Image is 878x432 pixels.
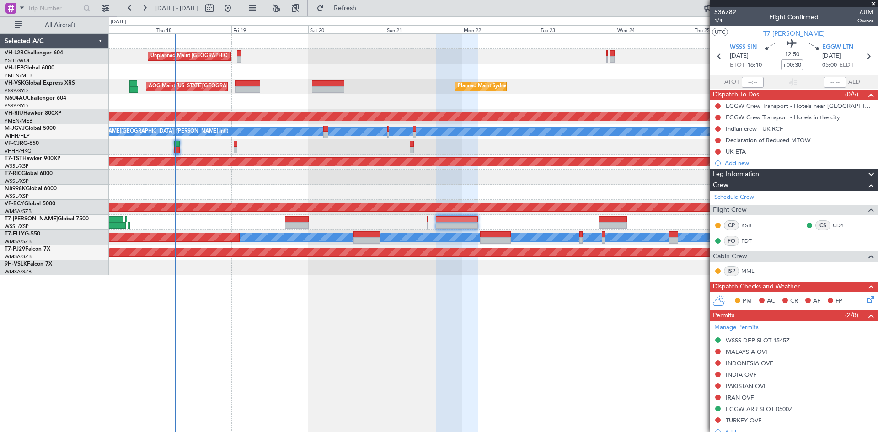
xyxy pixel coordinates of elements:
a: MML [741,267,762,275]
div: Sat 20 [308,25,385,33]
a: VP-CJRG-650 [5,141,39,146]
div: ISP [724,266,739,276]
a: VH-LEPGlobal 6000 [5,65,54,71]
div: EGGW Crew Transport - Hotels near [GEOGRAPHIC_DATA] [726,102,873,110]
a: N604AUChallenger 604 [5,96,66,101]
div: Add new [725,159,873,167]
a: CDY [833,221,853,229]
button: UTC [712,28,728,36]
a: T7-PJ29Falcon 7X [5,246,50,252]
span: CR [790,297,798,306]
div: Mon 22 [462,25,539,33]
span: WSSS SIN [730,43,757,52]
a: WMSA/SZB [5,253,32,260]
div: CS [815,220,830,230]
a: Manage Permits [714,323,759,332]
div: FO [724,236,739,246]
span: ELDT [839,61,854,70]
div: MALAYSIA OVF [726,348,769,356]
div: TURKEY OVF [726,416,761,424]
div: EGGW ARR SLOT 0500Z [726,405,792,413]
span: M-JGVJ [5,126,25,131]
div: CP [724,220,739,230]
span: ALDT [848,78,863,87]
div: Flight Confirmed [769,12,819,22]
span: Cabin Crew [713,251,747,262]
span: 12:50 [785,50,799,59]
span: Flight Crew [713,205,747,215]
span: (0/5) [845,90,858,99]
a: VP-BCYGlobal 5000 [5,201,55,207]
div: [DATE] [111,18,126,26]
a: WSSL/XSP [5,223,29,230]
span: Refresh [326,5,364,11]
span: EGGW LTN [822,43,853,52]
span: 16:10 [747,61,762,70]
span: All Aircraft [24,22,96,28]
span: VH-LEP [5,65,23,71]
span: AC [767,297,775,306]
span: VH-RIU [5,111,23,116]
input: --:-- [742,77,764,88]
span: Crew [713,180,728,191]
span: AF [813,297,820,306]
span: Dispatch To-Dos [713,90,759,100]
div: PAKISTAN OVF [726,382,767,390]
a: WMSA/SZB [5,238,32,245]
span: 05:00 [822,61,837,70]
div: Unplanned Maint [GEOGRAPHIC_DATA] ([GEOGRAPHIC_DATA]) [150,49,301,63]
span: T7-[PERSON_NAME] [5,216,58,222]
span: VH-L2B [5,50,24,56]
a: WMSA/SZB [5,268,32,275]
a: WIHH/HLP [5,133,30,139]
span: FP [835,297,842,306]
div: [PERSON_NAME][GEOGRAPHIC_DATA] ([PERSON_NAME] Intl) [80,125,228,139]
span: PM [743,297,752,306]
span: T7-RIC [5,171,21,176]
button: All Aircraft [10,18,99,32]
div: AOG Maint [US_STATE][GEOGRAPHIC_DATA] ([US_STATE] City Intl) [149,80,305,93]
span: VH-VSK [5,80,25,86]
span: VP-CJR [5,141,23,146]
span: T7JIM [855,7,873,17]
a: YSHL/WOL [5,57,31,64]
a: 9H-VSLKFalcon 7X [5,261,52,267]
a: FDT [741,237,762,245]
span: T7-ELLY [5,231,25,237]
input: Trip Number [28,1,80,15]
span: Dispatch Checks and Weather [713,282,800,292]
a: T7-TSTHawker 900XP [5,156,60,161]
div: Wed 24 [616,25,692,33]
button: Refresh [312,1,367,16]
div: Declaration of Reduced MTOW [726,136,811,144]
span: N604AU [5,96,27,101]
div: INDONESIA OVF [726,359,773,367]
span: Leg Information [713,169,759,180]
span: ETOT [730,61,745,70]
a: Schedule Crew [714,193,754,202]
span: N8998K [5,186,26,192]
div: WSSS DEP SLOT 1545Z [726,336,790,344]
a: VH-RIUHawker 800XP [5,111,61,116]
div: INDIA OVF [726,371,756,379]
a: YMEN/MEB [5,72,32,79]
div: Wed 17 [77,25,154,33]
div: Planned Maint Sydney ([PERSON_NAME] Intl) [458,80,564,93]
span: T7-TST [5,156,22,161]
span: T7-[PERSON_NAME] [763,29,825,38]
a: WSSL/XSP [5,178,29,185]
span: Permits [713,310,734,321]
a: T7-ELLYG-550 [5,231,40,237]
a: WMSA/SZB [5,208,32,215]
a: WSSL/XSP [5,193,29,200]
span: Owner [855,17,873,25]
span: VP-BCY [5,201,24,207]
a: KSB [741,221,762,229]
div: Sun 21 [385,25,462,33]
div: Thu 25 [693,25,770,33]
div: Tue 23 [539,25,616,33]
div: Indian crew - UK RCF [726,125,783,133]
span: (2/8) [845,310,858,320]
a: YSSY/SYD [5,87,28,94]
a: WSSL/XSP [5,163,29,170]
